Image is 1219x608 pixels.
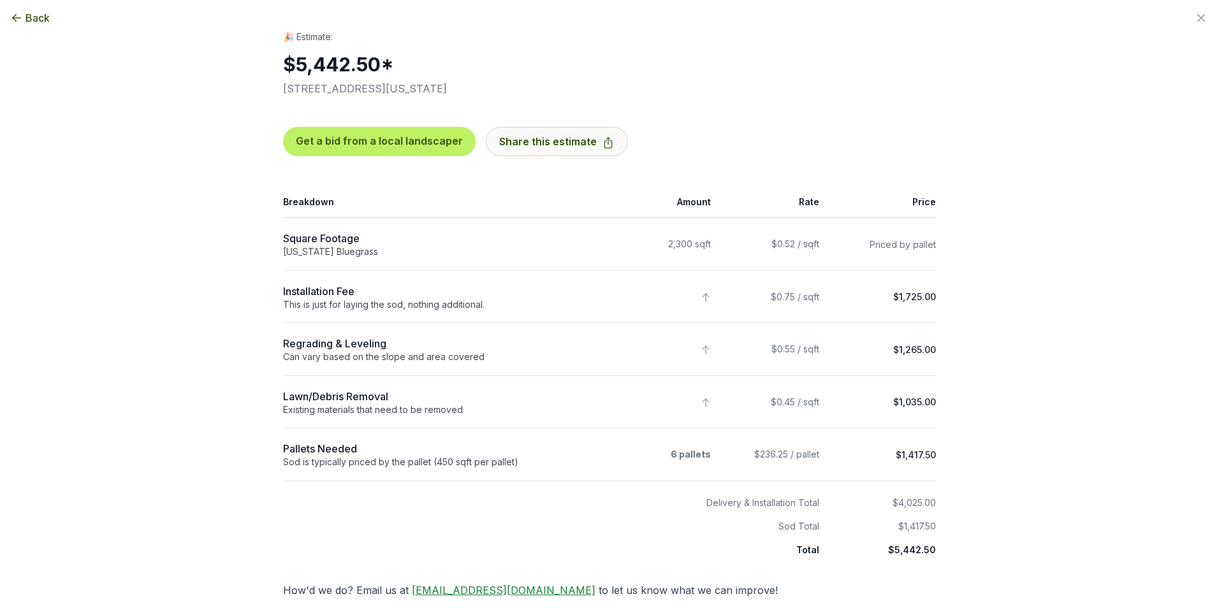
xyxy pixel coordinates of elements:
[486,127,628,156] button: Share this estimate
[827,187,936,218] th: Price
[283,389,602,404] div: Lawn/Debris Removal
[10,10,50,25] button: Back
[26,10,50,25] span: Back
[283,441,602,456] div: Pallets Needed
[719,428,828,481] td: $236.25 / pallet
[283,127,476,156] button: Get a bid from a local landscaper
[283,53,487,76] h2: $5,442.50 *
[283,481,827,510] th: Delivery & Installation Total
[283,231,602,246] div: Square Footage
[283,31,936,48] h1: 🎉 Estimate:
[827,375,936,428] td: $1,035.00
[283,81,936,96] p: [STREET_ADDRESS][US_STATE]
[719,323,828,376] td: $0.55 / sqft
[609,218,719,271] td: 2,300 sqft
[719,187,828,218] th: Rate
[827,533,936,557] td: $5,442.50
[827,270,936,323] td: $1,725.00
[827,428,936,481] td: $1,417.50
[827,323,936,376] td: $1,265.00
[827,218,936,271] td: Priced by pallet
[609,187,719,218] th: Amount
[283,404,602,416] div: Existing materials that need to be removed
[719,218,828,271] td: $0.52 / sqft
[283,351,602,363] div: Can vary based on the slope and area covered
[283,583,936,598] p: How'd we do? Email us at to let us know what we can improve!
[671,449,711,460] strong: 6 pallets
[283,246,602,257] div: [US_STATE] Bluegrass
[283,533,827,557] th: Total
[893,497,936,508] span: $4,025.00
[283,299,602,310] div: This is just for laying the sod, nothing additional.
[412,584,595,597] a: [EMAIL_ADDRESS][DOMAIN_NAME]
[283,336,602,351] div: Regrading & Leveling
[827,510,936,533] td: $1,417.50
[719,270,828,323] td: $0.75 / sqft
[283,510,827,533] th: Sod Total
[283,284,602,299] div: Installation Fee
[283,187,609,218] th: Breakdown
[719,375,828,428] td: $0.45 / sqft
[283,456,602,468] div: Sod is typically priced by the pallet (450 sqft per pallet)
